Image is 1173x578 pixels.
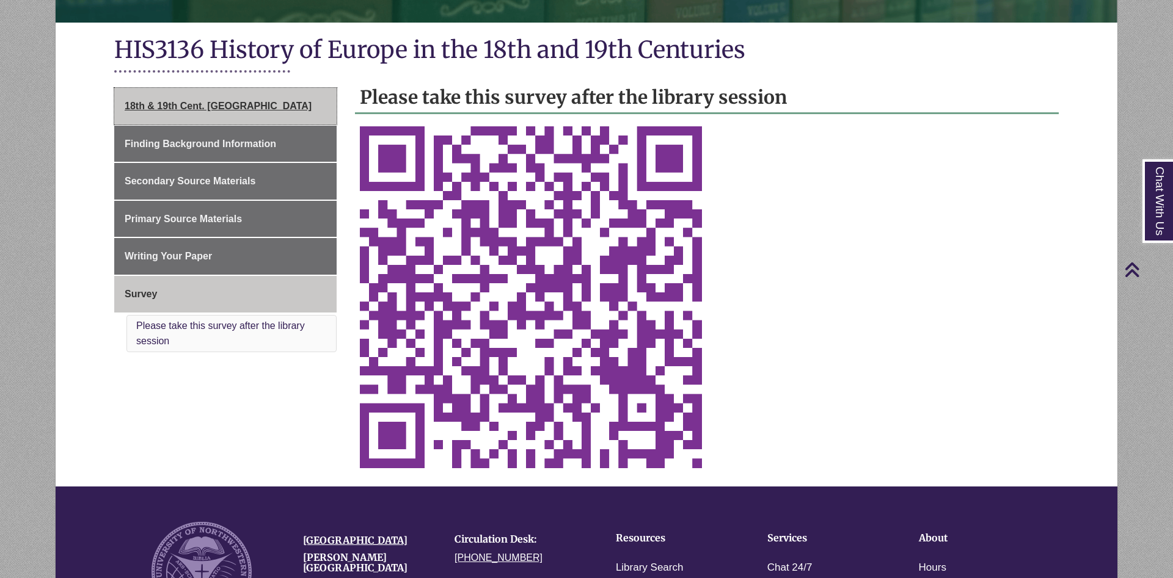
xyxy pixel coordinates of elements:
[303,552,436,574] h4: [PERSON_NAME][GEOGRAPHIC_DATA]
[114,201,337,237] a: Primary Source Materials
[125,101,312,111] span: 18th & 19th Cent. [GEOGRAPHIC_DATA]
[355,82,1059,114] h2: Please take this survey after the library session
[125,251,212,261] span: Writing Your Paper
[919,533,1032,544] h4: About
[136,320,305,347] a: Please take this survey after the library session
[919,559,946,577] a: Hours
[767,559,813,577] a: Chat 24/7
[616,559,684,577] a: Library Search
[455,552,543,563] a: [PHONE_NUMBER]
[114,126,337,162] a: Finding Background Information
[114,35,1059,67] h1: HIS3136 History of Europe in the 18th and 19th Centuries
[767,533,881,544] h4: Services
[125,139,276,149] span: Finding Background Information
[114,238,337,275] a: Writing Your Paper
[114,88,337,355] div: Guide Page Menu
[303,534,407,546] a: [GEOGRAPHIC_DATA]
[114,163,337,200] a: Secondary Source Materials
[616,533,729,544] h4: Resources
[125,289,157,299] span: Survey
[125,176,255,186] span: Secondary Source Materials
[125,214,242,224] span: Primary Source Materials
[114,276,337,312] a: Survey
[114,88,337,125] a: 18th & 19th Cent. [GEOGRAPHIC_DATA]
[1124,261,1170,278] a: Back to Top
[455,534,588,545] h4: Circulation Desk:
